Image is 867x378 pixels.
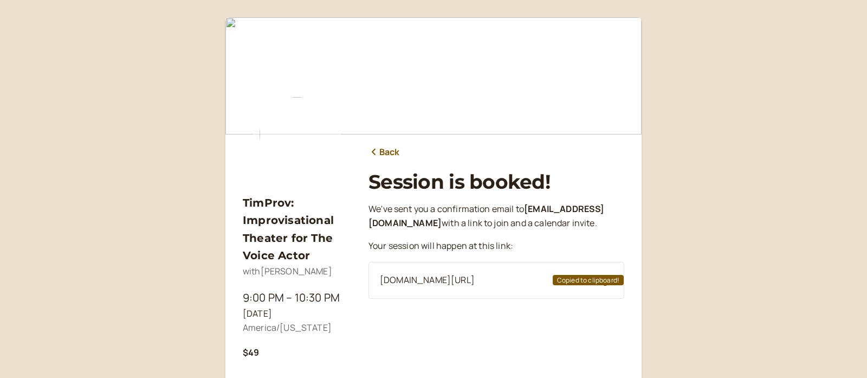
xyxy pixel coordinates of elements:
[368,239,624,253] p: Your session will happen at this link:
[553,275,624,285] div: Copied to clipboard!
[243,194,351,265] h3: TimProv: Improvisational Theater for The Voice Actor
[243,265,332,277] span: with [PERSON_NAME]
[243,307,351,321] div: [DATE]
[243,321,351,335] div: America/[US_STATE]
[380,273,475,287] span: [DOMAIN_NAME][URL]
[368,145,400,159] a: Back
[243,347,259,358] b: $49
[368,202,624,230] p: We ' ve sent you a confirmation email to with a link to join and a calendar invite.
[243,289,351,306] div: 9:00 PM – 10:30 PM
[368,170,624,194] h1: Session is booked!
